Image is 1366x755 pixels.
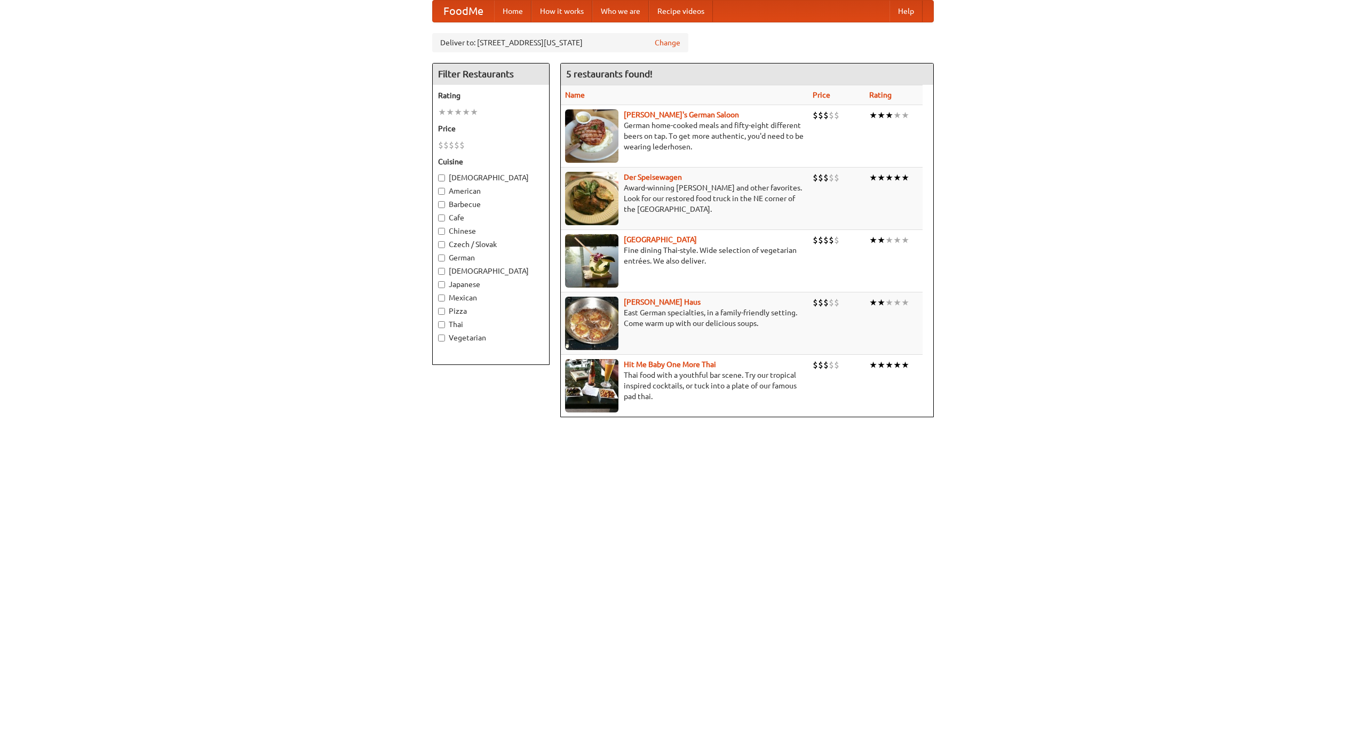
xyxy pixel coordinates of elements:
[565,245,804,266] p: Fine dining Thai-style. Wide selection of vegetarian entrées. We also deliver.
[823,172,829,184] li: $
[443,139,449,151] li: $
[813,172,818,184] li: $
[565,182,804,214] p: Award-winning [PERSON_NAME] and other favorites. Look for our restored food truck in the NE corne...
[438,174,445,181] input: [DEMOGRAPHIC_DATA]
[818,109,823,121] li: $
[834,109,839,121] li: $
[438,186,544,196] label: American
[566,69,653,79] ng-pluralize: 5 restaurants found!
[433,63,549,85] h4: Filter Restaurants
[438,228,445,235] input: Chinese
[901,359,909,371] li: ★
[438,172,544,183] label: [DEMOGRAPHIC_DATA]
[829,234,834,246] li: $
[454,139,459,151] li: $
[901,172,909,184] li: ★
[901,109,909,121] li: ★
[438,106,446,118] li: ★
[470,106,478,118] li: ★
[813,297,818,308] li: $
[834,359,839,371] li: $
[823,297,829,308] li: $
[459,139,465,151] li: $
[885,172,893,184] li: ★
[438,308,445,315] input: Pizza
[438,292,544,303] label: Mexican
[438,279,544,290] label: Japanese
[818,297,823,308] li: $
[893,109,901,121] li: ★
[438,199,544,210] label: Barbecue
[893,172,901,184] li: ★
[438,295,445,301] input: Mexican
[565,370,804,402] p: Thai food with a youthful bar scene. Try our tropical inspired cocktails, or tuck into a plate of...
[890,1,923,22] a: Help
[454,106,462,118] li: ★
[438,214,445,221] input: Cafe
[438,201,445,208] input: Barbecue
[624,360,716,369] a: Hit Me Baby One More Thai
[438,123,544,134] h5: Price
[565,307,804,329] p: East German specialties, in a family-friendly setting. Come warm up with our delicious soups.
[438,255,445,261] input: German
[565,91,585,99] a: Name
[834,234,839,246] li: $
[885,234,893,246] li: ★
[893,234,901,246] li: ★
[869,234,877,246] li: ★
[829,172,834,184] li: $
[624,235,697,244] a: [GEOGRAPHIC_DATA]
[829,297,834,308] li: $
[438,281,445,288] input: Japanese
[901,234,909,246] li: ★
[869,297,877,308] li: ★
[823,109,829,121] li: $
[813,234,818,246] li: $
[834,297,839,308] li: $
[885,359,893,371] li: ★
[869,359,877,371] li: ★
[438,306,544,316] label: Pizza
[869,172,877,184] li: ★
[438,332,544,343] label: Vegetarian
[624,110,739,119] b: [PERSON_NAME]'s German Saloon
[813,109,818,121] li: $
[438,239,544,250] label: Czech / Slovak
[462,106,470,118] li: ★
[869,91,892,99] a: Rating
[885,297,893,308] li: ★
[565,297,618,350] img: kohlhaus.jpg
[813,359,818,371] li: $
[893,359,901,371] li: ★
[438,90,544,101] h5: Rating
[438,335,445,341] input: Vegetarian
[438,266,544,276] label: [DEMOGRAPHIC_DATA]
[877,234,885,246] li: ★
[834,172,839,184] li: $
[818,172,823,184] li: $
[829,359,834,371] li: $
[818,359,823,371] li: $
[438,241,445,248] input: Czech / Slovak
[438,226,544,236] label: Chinese
[565,359,618,412] img: babythai.jpg
[823,359,829,371] li: $
[893,297,901,308] li: ★
[877,297,885,308] li: ★
[438,212,544,223] label: Cafe
[565,234,618,288] img: satay.jpg
[438,139,443,151] li: $
[649,1,713,22] a: Recipe videos
[877,172,885,184] li: ★
[624,298,701,306] a: [PERSON_NAME] Haus
[565,120,804,152] p: German home-cooked meals and fifty-eight different beers on tap. To get more authentic, you'd nee...
[438,321,445,328] input: Thai
[869,109,877,121] li: ★
[813,91,830,99] a: Price
[624,173,682,181] b: Der Speisewagen
[565,109,618,163] img: esthers.jpg
[432,33,688,52] div: Deliver to: [STREET_ADDRESS][US_STATE]
[901,297,909,308] li: ★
